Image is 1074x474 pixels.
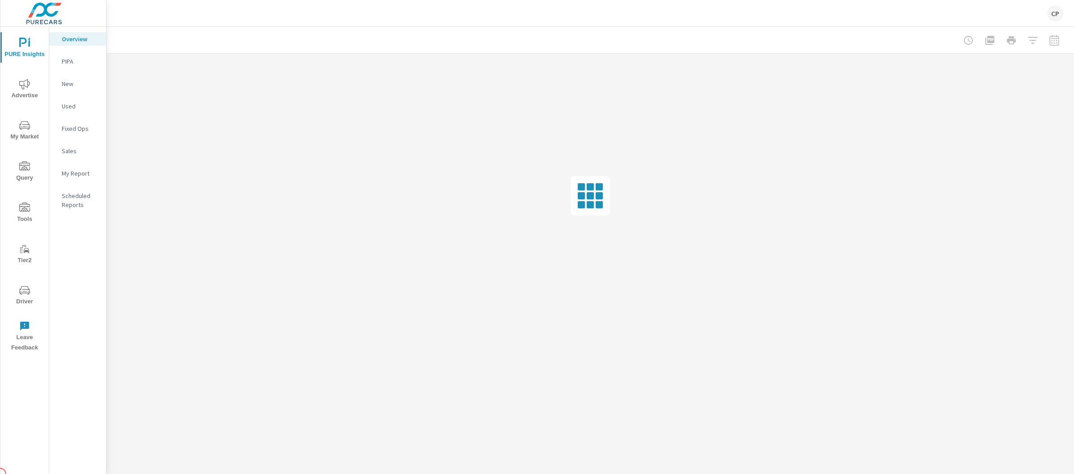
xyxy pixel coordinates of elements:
span: Tier2 [3,244,46,266]
div: Fixed Ops [49,122,106,135]
span: Leave Feedback [3,321,46,353]
span: PURE Insights [3,38,46,60]
p: Sales [62,147,99,155]
span: Advertise [3,79,46,101]
span: Query [3,161,46,183]
div: nav menu [0,27,49,357]
div: My Report [49,167,106,180]
p: Fixed Ops [62,124,99,133]
span: My Market [3,120,46,142]
span: Tools [3,203,46,224]
div: Sales [49,144,106,158]
p: My Report [62,169,99,178]
div: CP [1047,5,1063,22]
p: PIPA [62,57,99,66]
div: Overview [49,32,106,46]
p: Used [62,102,99,111]
div: Used [49,99,106,113]
div: PIPA [49,55,106,68]
p: Scheduled Reports [62,191,99,209]
p: New [62,79,99,88]
div: New [49,77,106,90]
span: Driver [3,285,46,307]
p: Overview [62,34,99,43]
div: Scheduled Reports [49,189,106,211]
